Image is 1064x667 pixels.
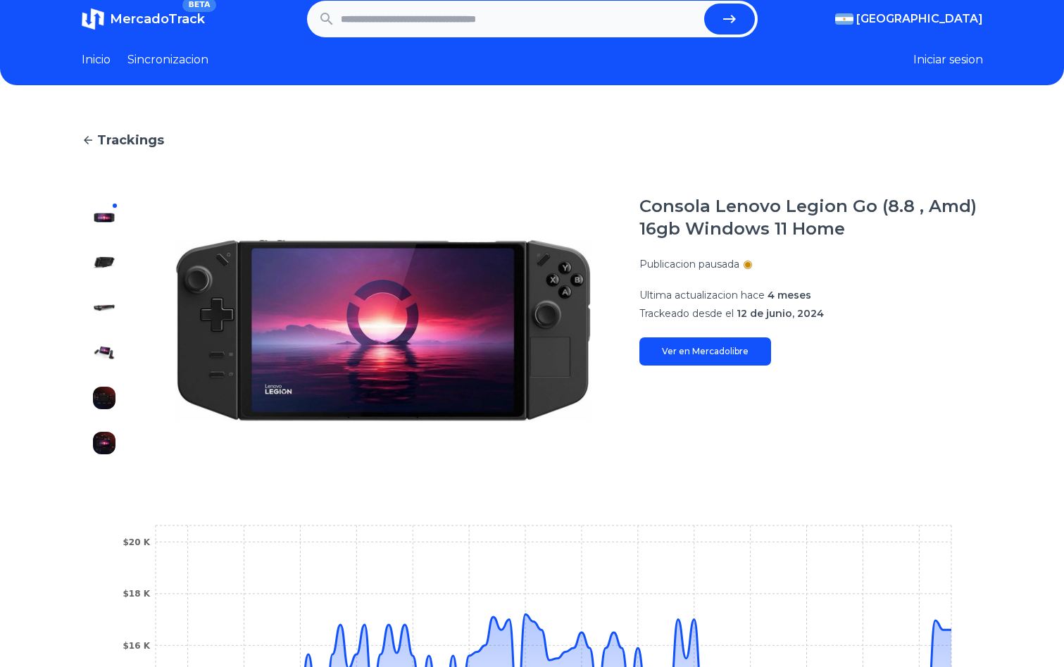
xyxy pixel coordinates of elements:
[835,13,853,25] img: Argentina
[639,195,983,240] h1: Consola Lenovo Legion Go (8.8 , Amd) 16gb Windows 11 Home
[93,297,115,319] img: Consola Lenovo Legion Go (8.8 , Amd) 16gb Windows 11 Home
[82,8,205,30] a: MercadoTrackBETA
[82,8,104,30] img: MercadoTrack
[768,289,811,301] span: 4 meses
[82,130,983,150] a: Trackings
[127,51,208,68] a: Sincronizacion
[639,257,739,271] p: Publicacion pausada
[93,206,115,229] img: Consola Lenovo Legion Go (8.8 , Amd) 16gb Windows 11 Home
[93,432,115,454] img: Consola Lenovo Legion Go (8.8 , Amd) 16gb Windows 11 Home
[123,641,150,651] tspan: $16 K
[93,251,115,274] img: Consola Lenovo Legion Go (8.8 , Amd) 16gb Windows 11 Home
[639,307,734,320] span: Trackeado desde el
[93,387,115,409] img: Consola Lenovo Legion Go (8.8 , Amd) 16gb Windows 11 Home
[155,195,611,466] img: Consola Lenovo Legion Go (8.8 , Amd) 16gb Windows 11 Home
[97,130,164,150] span: Trackings
[835,11,983,27] button: [GEOGRAPHIC_DATA]
[856,11,983,27] span: [GEOGRAPHIC_DATA]
[123,537,150,547] tspan: $20 K
[639,289,765,301] span: Ultima actualizacion hace
[639,337,771,366] a: Ver en Mercadolibre
[93,342,115,364] img: Consola Lenovo Legion Go (8.8 , Amd) 16gb Windows 11 Home
[123,589,150,599] tspan: $18 K
[110,11,205,27] span: MercadoTrack
[913,51,983,68] button: Iniciar sesion
[737,307,824,320] span: 12 de junio, 2024
[82,51,111,68] a: Inicio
